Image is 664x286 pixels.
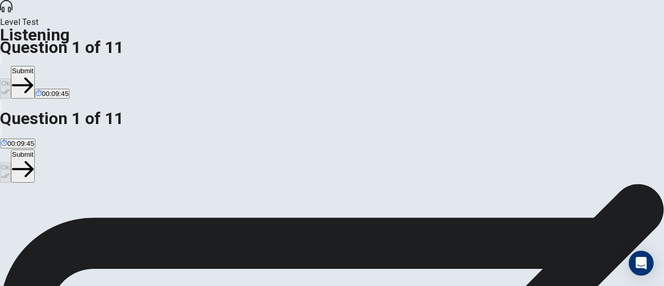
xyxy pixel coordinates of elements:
[35,89,70,99] button: 00:09:45
[42,90,69,98] span: 00:09:45
[11,66,34,99] button: Submit
[629,251,654,276] div: Open Intercom Messenger
[11,149,34,182] button: Submit
[7,140,34,147] span: 00:09:45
